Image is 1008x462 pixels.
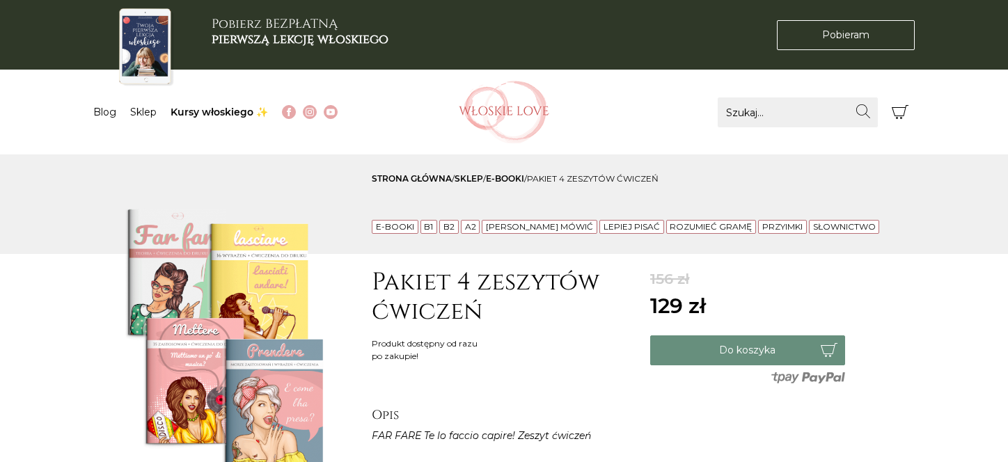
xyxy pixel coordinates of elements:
button: Koszyk [885,97,915,127]
img: Włoskielove [459,81,549,143]
a: Kursy włoskiego ✨ [171,106,268,118]
a: Rozumieć gramę [670,221,752,232]
a: A2 [465,221,476,232]
span: / / / [372,173,659,184]
a: B2 [443,221,455,232]
ins: 129 [650,290,706,321]
a: Przyimki [762,221,803,232]
a: E-booki [486,173,524,184]
a: E-booki [376,221,414,232]
span: Promocja [786,275,845,287]
div: Produkt dostępny od razu po zakupie! [372,337,478,363]
h3: Pobierz BEZPŁATNĄ [212,17,388,47]
b: pierwszą lekcję włoskiego [212,31,388,48]
h2: Opis [372,408,636,423]
a: Sklep [130,106,157,118]
input: Szukaj... [718,97,878,127]
a: [PERSON_NAME] mówić [486,221,593,232]
a: Strona główna [372,173,452,184]
a: Blog [93,106,116,118]
a: sklep [455,173,483,184]
h1: Pakiet 4 zeszytów ćwiczeń [372,268,636,326]
span: Pobieram [822,28,869,42]
del: 156 [650,268,706,290]
a: B1 [424,221,433,232]
a: Słownictwo [813,221,876,232]
span: FAR FARE Te lo faccio capire! Zeszyt ćwiczeń [372,429,591,442]
button: Do koszyka [650,335,845,365]
span: Pakiet 4 zeszytów ćwiczeń [527,173,659,184]
a: Pobieram [777,20,915,50]
a: Lepiej pisać [604,221,660,232]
